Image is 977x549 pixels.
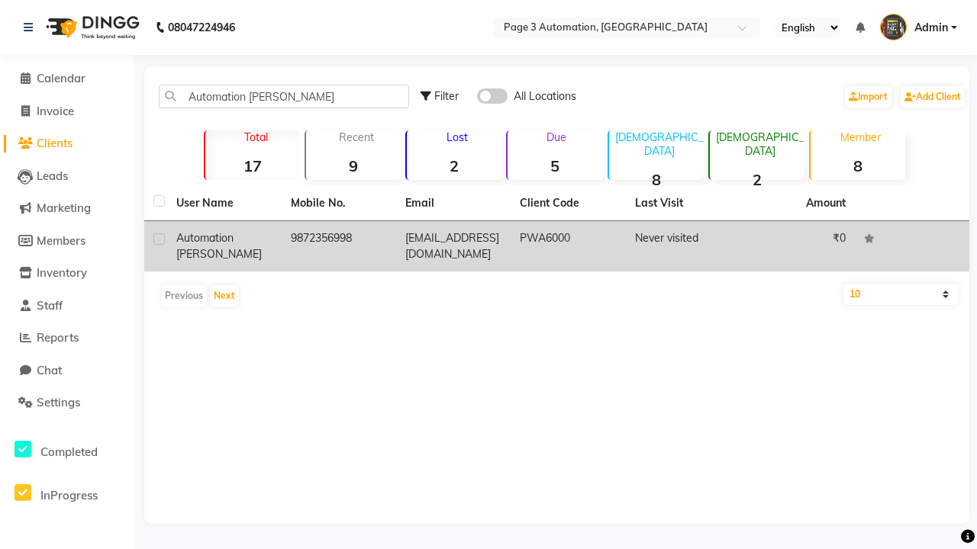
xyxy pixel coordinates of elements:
[159,85,409,108] input: Search by Name/Mobile/Email/Code
[306,156,401,175] strong: 9
[4,265,130,282] a: Inventory
[37,71,85,85] span: Calendar
[914,20,948,36] span: Admin
[797,186,855,220] th: Amount
[282,221,396,271] td: 9872356998
[176,231,262,261] span: Automation [PERSON_NAME]
[4,362,130,380] a: Chat
[626,186,740,221] th: Last Visit
[37,233,85,248] span: Members
[609,170,704,189] strong: 8
[511,186,625,221] th: Client Code
[167,186,282,221] th: User Name
[37,169,68,183] span: Leads
[37,136,73,150] span: Clients
[210,285,239,307] button: Next
[4,394,130,412] a: Settings
[396,221,511,271] td: [EMAIL_ADDRESS][DOMAIN_NAME]
[508,156,602,175] strong: 5
[37,201,91,215] span: Marketing
[4,168,130,185] a: Leads
[37,104,74,118] span: Invoice
[811,156,905,175] strong: 8
[211,130,300,144] p: Total
[37,298,63,313] span: Staff
[880,14,907,40] img: Admin
[37,395,80,409] span: Settings
[205,156,300,175] strong: 17
[413,130,501,144] p: Lost
[845,86,892,108] a: Import
[716,130,804,158] p: [DEMOGRAPHIC_DATA]
[615,130,704,158] p: [DEMOGRAPHIC_DATA]
[4,103,130,120] a: Invoice
[4,200,130,217] a: Marketing
[511,130,602,144] p: Due
[514,88,576,104] span: All Locations
[4,135,130,152] a: Clients
[282,186,396,221] th: Mobile No.
[39,6,143,49] img: logo
[4,233,130,250] a: Members
[40,445,98,459] span: Completed
[407,156,501,175] strong: 2
[740,221,855,271] td: ₹0
[901,86,965,108] a: Add Client
[710,170,804,189] strong: 2
[40,488,98,502] span: InProgress
[4,329,130,347] a: Reports
[511,221,625,271] td: PWA6000
[396,186,511,221] th: Email
[312,130,401,144] p: Recent
[4,297,130,315] a: Staff
[37,363,62,377] span: Chat
[4,70,130,88] a: Calendar
[817,130,905,144] p: Member
[37,330,79,345] span: Reports
[434,89,459,103] span: Filter
[626,221,740,271] td: Never visited
[168,6,235,49] b: 08047224946
[37,265,87,280] span: Inventory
